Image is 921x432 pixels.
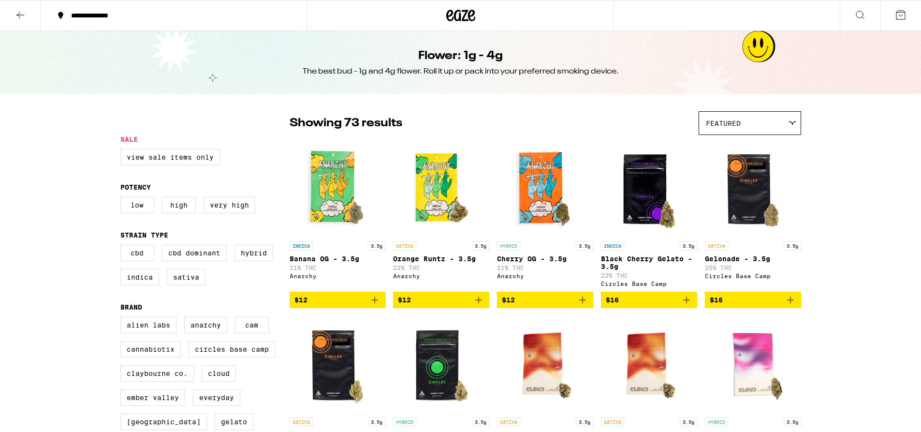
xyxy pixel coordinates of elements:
button: Add to bag [393,292,489,308]
span: $16 [710,296,723,304]
img: Cloud - Mochi Gelato - 3.5g [705,316,801,413]
p: 3.5g [472,241,489,250]
label: Sativa [167,269,205,285]
label: Circles Base Camp [189,341,275,358]
button: Add to bag [705,292,801,308]
img: Circles Base Camp - Headband - 3.5g [393,316,489,413]
div: Anarchy [497,273,593,279]
p: 21% THC [290,265,386,271]
img: Cloud - Amnesia Lemon - 3.5g [497,316,593,413]
p: 22% THC [393,265,489,271]
p: SATIVA [497,417,520,426]
p: SATIVA [393,241,416,250]
span: Featured [706,119,741,127]
p: 3.5g [472,417,489,426]
img: Circles Base Camp - Gelonade - 3.5g [705,140,801,237]
p: 3.5g [784,417,801,426]
p: HYBRID [497,241,520,250]
a: Open page for Banana OG - 3.5g from Anarchy [290,140,386,292]
span: $12 [502,296,515,304]
label: CAM [235,317,269,333]
button: Add to bag [601,292,697,308]
p: Banana OG - 3.5g [290,255,386,263]
legend: Potency [120,183,151,191]
p: HYBRID [705,417,728,426]
label: Everyday [193,389,240,406]
p: 3.5g [368,241,385,250]
img: Circles Base Camp - Black Cherry Gelato - 3.5g [601,140,697,237]
label: CBD Dominant [162,245,227,261]
p: 22% THC [601,272,697,279]
p: Orange Runtz - 3.5g [393,255,489,263]
label: Gelato [215,414,253,430]
p: 3.5g [368,417,385,426]
label: Ember Valley [120,389,185,406]
img: Cloud - Gelato 41 - 3.5g [601,316,697,413]
label: Indica [120,269,159,285]
label: Anarchy [184,317,227,333]
div: The best bud - 1g and 4g flower. Roll it up or pack into your preferred smoking device. [303,66,619,77]
p: 3.5g [576,241,593,250]
p: 25% THC [705,265,801,271]
span: $12 [294,296,307,304]
div: Anarchy [290,273,386,279]
p: 3.5g [680,417,697,426]
iframe: Opens a widget where you can find more information [859,403,911,427]
label: CBD [120,245,154,261]
legend: Strain Type [120,231,168,239]
span: $12 [398,296,411,304]
p: Gelonade - 3.5g [705,255,801,263]
p: INDICA [601,241,624,250]
label: [GEOGRAPHIC_DATA] [120,414,207,430]
span: $16 [606,296,619,304]
label: Cannabiotix [120,341,181,358]
a: Open page for Gelonade - 3.5g from Circles Base Camp [705,140,801,292]
img: Anarchy - Cherry OG - 3.5g [497,140,593,237]
label: Very High [204,197,255,213]
p: SATIVA [290,417,313,426]
a: Open page for Cherry OG - 3.5g from Anarchy [497,140,593,292]
label: Low [120,197,154,213]
h1: Flower: 1g - 4g [418,48,503,64]
label: High [162,197,196,213]
a: Open page for Orange Runtz - 3.5g from Anarchy [393,140,489,292]
img: Circles Base Camp - Sunblessed Blue - 3.5g [290,316,386,413]
legend: Brand [120,303,142,311]
p: SATIVA [601,417,624,426]
label: Cloud [202,365,236,382]
div: Circles Base Camp [705,273,801,279]
img: Anarchy - Banana OG - 3.5g [290,140,386,237]
p: 3.5g [784,241,801,250]
button: Add to bag [290,292,386,308]
label: View Sale Items Only [120,149,220,165]
label: Claybourne Co. [120,365,194,382]
a: Open page for Black Cherry Gelato - 3.5g from Circles Base Camp [601,140,697,292]
label: Hybrid [234,245,273,261]
div: Anarchy [393,273,489,279]
p: 3.5g [680,241,697,250]
img: Anarchy - Orange Runtz - 3.5g [393,140,489,237]
button: Add to bag [497,292,593,308]
p: SATIVA [705,241,728,250]
p: Showing 73 results [290,115,402,132]
div: Circles Base Camp [601,281,697,287]
p: 21% THC [497,265,593,271]
legend: Sale [120,135,138,143]
p: 3.5g [576,417,593,426]
label: Alien Labs [120,317,176,333]
p: INDICA [290,241,313,250]
p: HYBRID [393,417,416,426]
p: Black Cherry Gelato - 3.5g [601,255,697,270]
p: Cherry OG - 3.5g [497,255,593,263]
